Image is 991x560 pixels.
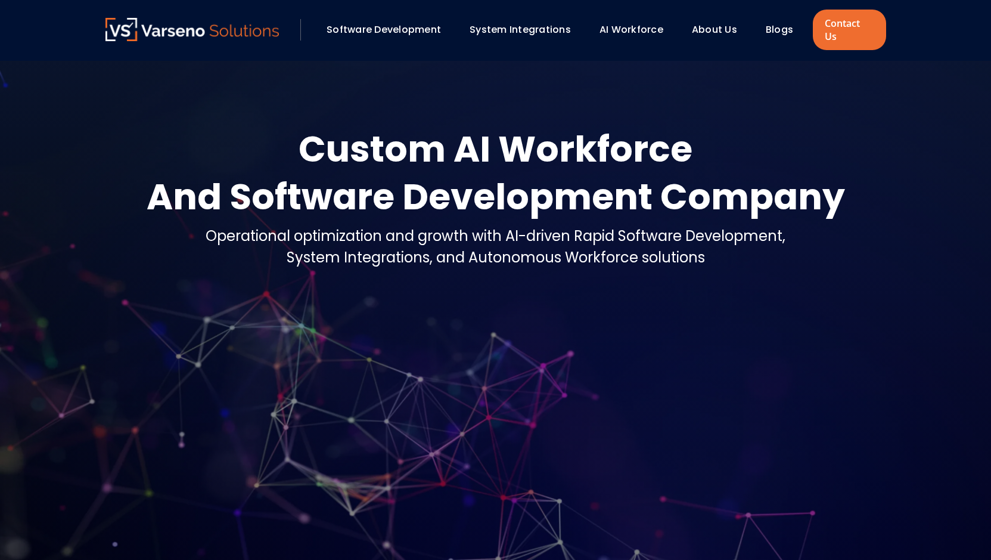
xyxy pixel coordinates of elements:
[464,20,588,40] div: System Integrations
[470,23,571,36] a: System Integrations
[147,173,845,221] div: And Software Development Company
[147,125,845,173] div: Custom AI Workforce
[594,20,680,40] div: AI Workforce
[760,20,810,40] div: Blogs
[686,20,754,40] div: About Us
[813,10,886,50] a: Contact Us
[105,18,279,42] a: Varseno Solutions – Product Engineering & IT Services
[206,247,785,268] div: System Integrations, and Autonomous Workforce solutions
[766,23,793,36] a: Blogs
[599,23,663,36] a: AI Workforce
[327,23,441,36] a: Software Development
[105,18,279,41] img: Varseno Solutions – Product Engineering & IT Services
[321,20,458,40] div: Software Development
[692,23,737,36] a: About Us
[206,225,785,247] div: Operational optimization and growth with AI-driven Rapid Software Development,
